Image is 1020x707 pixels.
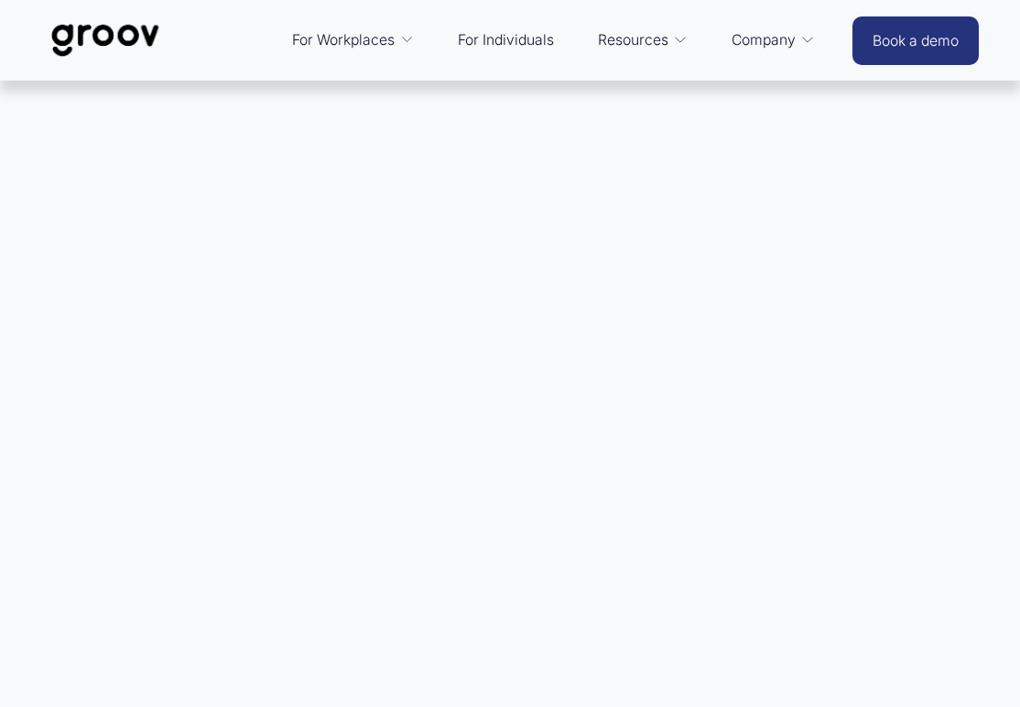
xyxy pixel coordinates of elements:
img: Groov | Workplace Science Platform | Unlock Performance | Drive Results [41,10,170,71]
a: folder dropdown [722,18,824,62]
a: For Individuals [449,18,563,62]
span: Company [732,27,796,53]
span: Resources [598,27,668,53]
a: folder dropdown [283,18,423,62]
a: Book a demo [852,16,979,65]
a: folder dropdown [589,18,697,62]
span: For Workplaces [292,27,395,53]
